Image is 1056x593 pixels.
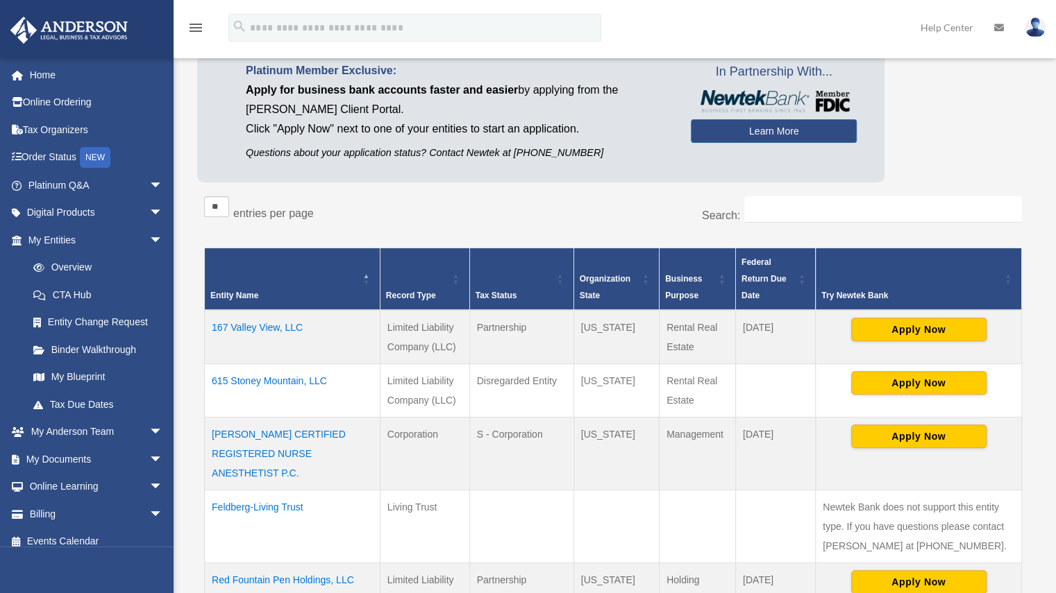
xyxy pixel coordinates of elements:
[10,418,184,446] a: My Anderson Teamarrow_drop_down
[149,418,177,447] span: arrow_drop_down
[469,248,573,310] th: Tax Status: Activate to sort
[573,363,659,417] td: [US_STATE]
[476,291,517,300] span: Tax Status
[665,274,702,300] span: Business Purpose
[659,310,735,364] td: Rental Real Estate
[246,61,670,80] p: Platinum Member Exclusive:
[380,248,469,310] th: Record Type: Activate to sort
[698,90,850,112] img: NewtekBankLogoSM.png
[573,310,659,364] td: [US_STATE]
[10,116,184,144] a: Tax Organizers
[80,147,110,168] div: NEW
[149,500,177,528] span: arrow_drop_down
[659,248,735,310] th: Business Purpose: Activate to sort
[149,473,177,501] span: arrow_drop_down
[691,119,857,143] a: Learn More
[851,371,987,395] button: Apply Now
[386,291,436,300] span: Record Type
[10,199,184,227] a: Digital Productsarrow_drop_down
[19,254,170,282] a: Overview
[380,363,469,417] td: Limited Liability Company (LLC)
[380,490,469,562] td: Living Trust
[10,528,184,556] a: Events Calendar
[1025,17,1046,37] img: User Pic
[10,89,184,117] a: Online Ordering
[205,248,380,310] th: Entity Name: Activate to invert sorting
[380,417,469,490] td: Corporation
[205,417,380,490] td: [PERSON_NAME] CERTIFIED REGISTERED NURSE ANESTHETIST P.C.
[205,310,380,364] td: 167 Valley View, LLC
[741,257,787,300] span: Federal Return Due Date
[246,144,670,162] p: Questions about your application status? Contact Newtek at [PHONE_NUMBER]
[691,61,857,83] span: In Partnership With...
[149,445,177,474] span: arrow_drop_down
[469,363,573,417] td: Disregarded Entity
[205,490,380,562] td: Feldberg-Living Trust
[149,226,177,255] span: arrow_drop_down
[10,226,177,254] a: My Entitiesarrow_drop_down
[19,363,177,391] a: My Blueprint
[19,390,177,418] a: Tax Due Dates
[232,19,247,34] i: search
[10,144,184,172] a: Order StatusNEW
[19,336,177,363] a: Binder Walkthrough
[659,417,735,490] td: Management
[10,500,184,528] a: Billingarrow_drop_down
[246,84,518,96] span: Apply for business bank accounts faster and easier
[19,281,177,309] a: CTA Hub
[816,490,1022,562] td: Newtek Bank does not support this entity type. If you have questions please contact [PERSON_NAME]...
[187,19,204,36] i: menu
[573,417,659,490] td: [US_STATE]
[816,248,1022,310] th: Try Newtek Bank : Activate to sort
[6,17,132,44] img: Anderson Advisors Platinum Portal
[246,119,670,139] p: Click "Apply Now" next to one of your entities to start an application.
[851,318,987,341] button: Apply Now
[149,171,177,200] span: arrow_drop_down
[851,424,987,448] button: Apply Now
[10,473,184,501] a: Online Learningarrow_drop_down
[469,310,573,364] td: Partnership
[735,310,815,364] td: [DATE]
[735,248,815,310] th: Federal Return Due Date: Activate to sort
[580,274,630,300] span: Organization State
[233,207,314,219] label: entries per page
[205,363,380,417] td: 615 Stoney Mountain, LLC
[19,309,177,336] a: Entity Change Request
[187,24,204,36] a: menu
[380,310,469,364] td: Limited Liability Company (LLC)
[469,417,573,490] td: S - Corporation
[246,80,670,119] p: by applying from the [PERSON_NAME] Client Portal.
[10,445,184,473] a: My Documentsarrow_drop_down
[10,171,184,199] a: Platinum Q&Aarrow_drop_down
[659,363,735,417] td: Rental Real Estate
[210,291,258,300] span: Entity Name
[10,61,184,89] a: Home
[821,287,1000,304] div: Try Newtek Bank
[702,209,740,221] label: Search:
[735,417,815,490] td: [DATE]
[149,199,177,227] span: arrow_drop_down
[573,248,659,310] th: Organization State: Activate to sort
